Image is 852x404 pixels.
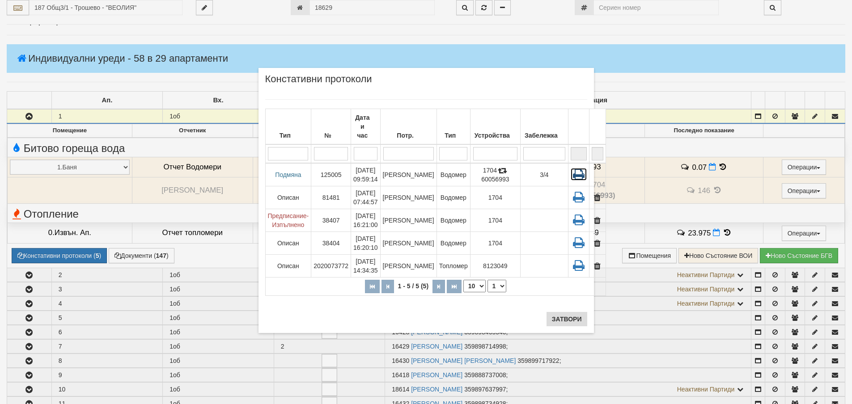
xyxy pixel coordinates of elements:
[265,186,311,209] td: Описан
[380,254,437,277] td: [PERSON_NAME]
[520,109,568,144] th: Забележка: No sort applied, activate to apply an ascending sort
[547,312,587,326] button: Затвори
[380,186,437,209] td: [PERSON_NAME]
[351,254,381,277] td: [DATE] 14:34:35
[473,129,518,142] div: Устройства
[265,163,311,186] td: Подмяна
[523,129,566,142] div: Забележка
[470,231,520,254] td: 1704
[380,163,437,186] td: [PERSON_NAME]
[365,280,380,293] button: Първа страница
[589,109,606,144] th: : No sort applied, activate to apply an ascending sort
[265,209,311,231] td: Предписание
[311,231,351,254] td: 38404
[470,109,520,144] th: Устройства: No sort applied, activate to apply an ascending sort
[568,109,589,144] th: : No sort applied, sorting is disabled
[437,231,470,254] td: Водомер
[380,209,437,231] td: [PERSON_NAME]
[311,163,351,186] td: 125005
[470,254,520,277] td: 8123049
[311,186,351,209] td: 81481
[265,254,311,277] td: Описан
[520,163,568,186] td: 3/4
[311,209,351,231] td: 38407
[383,129,434,142] div: Потр.
[487,280,506,292] select: Страница номер
[463,280,486,292] select: Брой редове на страница
[311,109,351,144] th: №: No sort applied, activate to apply an ascending sort
[396,282,431,290] span: 1 - 5 / 5 (5)
[265,231,311,254] td: Описан
[268,129,309,142] div: Тип
[437,209,470,231] td: Водомер
[437,254,470,277] td: Топломер
[351,186,381,209] td: [DATE] 07:44:57
[470,186,520,209] td: 1704
[351,109,381,144] th: Дата и час: Descending sort applied, activate to apply an ascending sort
[311,254,351,277] td: 2020073772
[432,280,445,293] button: Следваща страница
[381,280,394,293] button: Предишна страница
[265,109,311,144] th: Тип: No sort applied, activate to apply an ascending sort
[351,163,381,186] td: [DATE] 09:59:14
[437,186,470,209] td: Водомер
[353,111,378,142] div: Дата и час
[380,231,437,254] td: [PERSON_NAME]
[447,280,462,293] button: Последна страница
[265,75,372,90] span: Констативни протоколи
[470,163,520,186] td: 1704 60056993
[314,129,348,142] div: №
[439,129,468,142] div: Тип
[437,163,470,186] td: Водомер
[470,209,520,231] td: 1704
[351,231,381,254] td: [DATE] 16:20:10
[272,212,309,228] span: - Изпълнено
[351,209,381,231] td: [DATE] 16:21:00
[437,109,470,144] th: Тип: No sort applied, activate to apply an ascending sort
[380,109,437,144] th: Потр.: No sort applied, activate to apply an ascending sort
